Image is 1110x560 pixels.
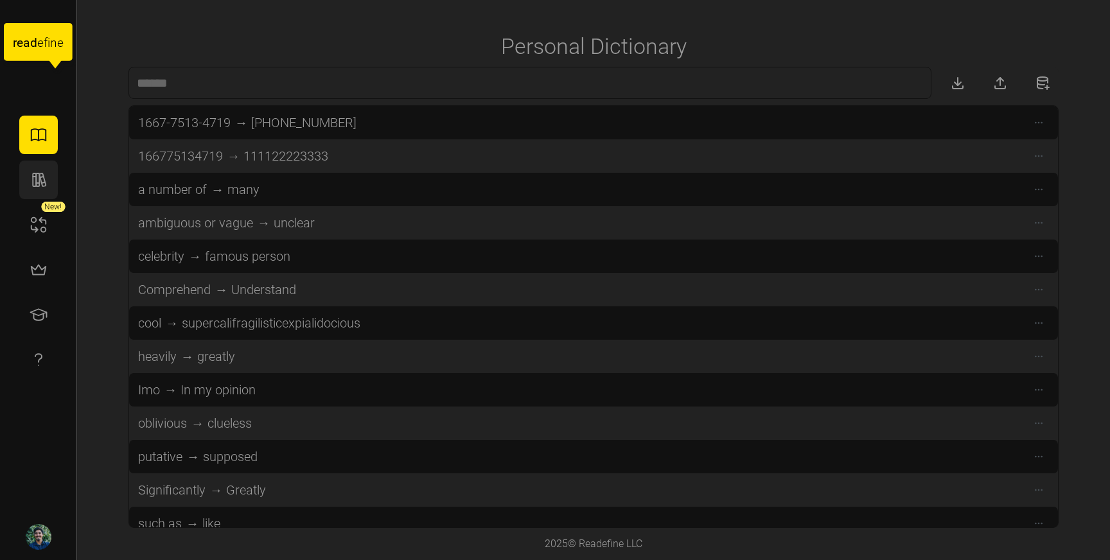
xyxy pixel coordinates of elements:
[4,10,73,80] a: readefine
[229,280,298,299] span: Understand
[41,202,65,212] div: New!
[225,180,261,199] span: many
[179,380,258,399] span: In my opinion
[136,213,255,232] span: ambiguous or vague
[136,447,184,466] span: putative
[26,524,51,550] img: Andrew Nelson
[57,35,64,50] tspan: e
[44,35,48,50] tspan: f
[48,35,50,50] tspan: i
[136,280,213,299] span: Comprehend
[225,146,242,166] span: →
[195,347,237,366] span: greatly
[209,180,225,199] span: →
[200,514,222,533] span: like
[23,35,30,50] tspan: a
[136,414,189,433] span: oblivious
[272,213,317,232] span: unclear
[163,313,180,333] span: →
[37,35,44,50] tspan: e
[136,247,186,266] span: celebrity
[136,380,162,399] span: Imo
[538,530,649,559] div: 2025 © Readefine LLC
[186,247,203,266] span: →
[162,380,179,399] span: →
[136,480,207,500] span: Significantly
[179,347,195,366] span: →
[51,35,58,50] tspan: n
[233,113,249,132] span: →
[13,35,17,50] tspan: r
[207,480,224,500] span: →
[249,113,358,132] span: [PHONE_NUMBER]
[184,447,201,466] span: →
[213,280,229,299] span: →
[201,447,260,466] span: supposed
[136,313,163,333] span: cool
[501,32,687,60] h1: Personal Dictionary
[206,414,254,433] span: clueless
[242,146,330,166] span: 111122223333
[255,213,272,232] span: →
[189,414,206,433] span: →
[184,514,200,533] span: →
[203,247,292,266] span: famous person
[136,180,209,199] span: a number of
[224,480,268,500] span: Greatly
[136,347,179,366] span: heavily
[30,35,37,50] tspan: d
[136,514,184,533] span: such as
[180,313,362,333] span: supercalifragilisticexpialidocious
[136,146,225,166] span: 166775134719
[136,113,233,132] span: 1667-7513-4719
[17,35,23,50] tspan: e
